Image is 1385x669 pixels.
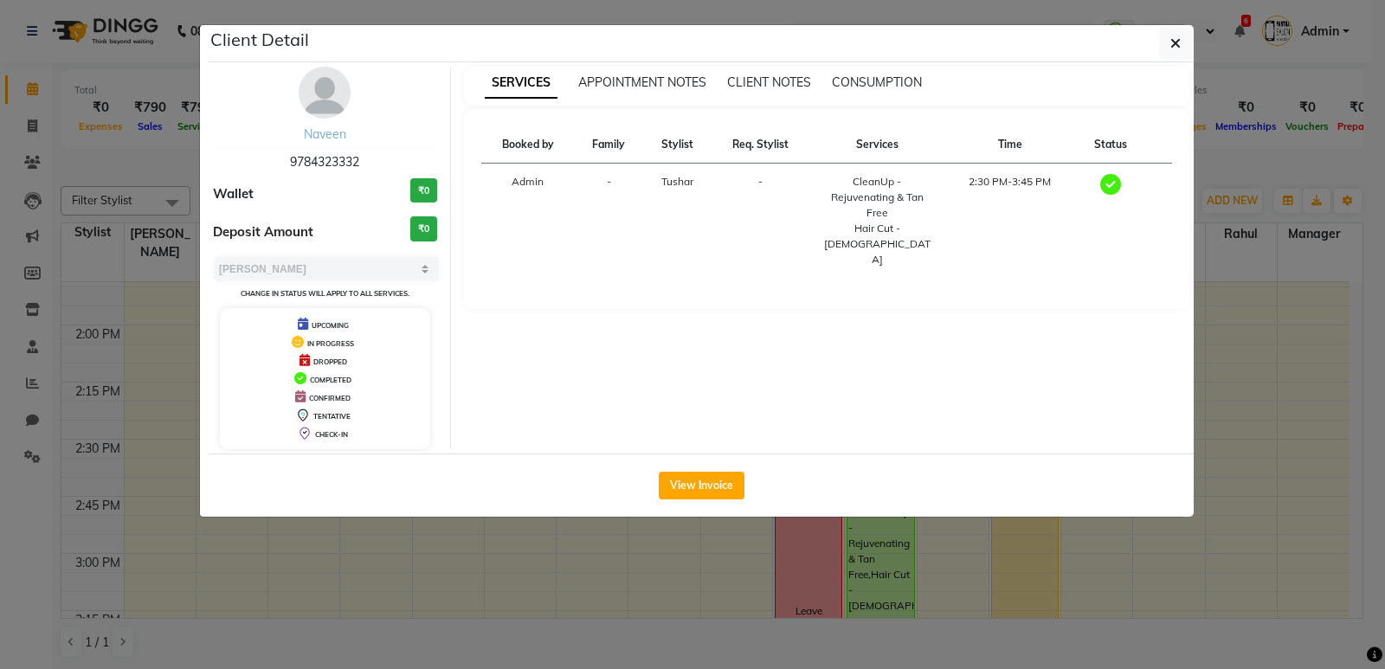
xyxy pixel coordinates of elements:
[299,67,351,119] img: avatar
[213,184,254,204] span: Wallet
[410,178,437,203] h3: ₹0
[485,68,557,99] span: SERVICES
[832,74,922,90] span: CONSUMPTION
[210,27,309,53] h5: Client Detail
[578,74,706,90] span: APPOINTMENT NOTES
[290,154,359,170] span: 9784323332
[481,126,575,164] th: Booked by
[1076,126,1145,164] th: Status
[712,126,810,164] th: Req. Stylist
[575,164,644,279] td: -
[810,126,944,164] th: Services
[313,357,347,366] span: DROPPED
[309,394,351,402] span: CONFIRMED
[821,221,933,267] div: Hair Cut - [DEMOGRAPHIC_DATA]
[307,339,354,348] span: IN PROGRESS
[310,376,351,384] span: COMPLETED
[643,126,711,164] th: Stylist
[410,216,437,241] h3: ₹0
[315,430,348,439] span: CHECK-IN
[659,472,744,499] button: View Invoice
[712,164,810,279] td: -
[481,164,575,279] td: Admin
[944,126,1076,164] th: Time
[944,164,1076,279] td: 2:30 PM-3:45 PM
[313,412,351,421] span: TENTATIVE
[304,126,346,142] a: Naveen
[241,289,409,298] small: Change in status will apply to all services.
[661,175,693,188] span: Tushar
[821,174,933,221] div: CleanUp - Rejuvenating & Tan Free
[727,74,811,90] span: CLIENT NOTES
[213,222,313,242] span: Deposit Amount
[312,321,349,330] span: UPCOMING
[575,126,644,164] th: Family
